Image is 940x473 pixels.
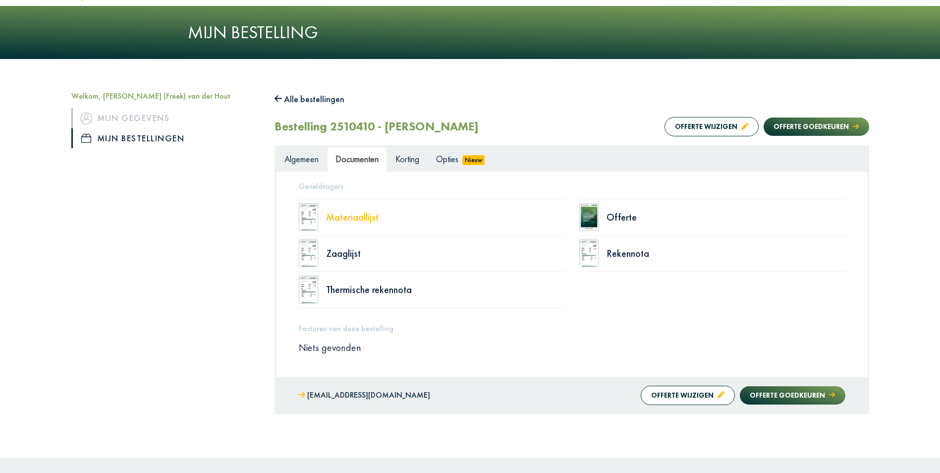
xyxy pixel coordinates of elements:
img: doc [579,239,599,267]
span: Opties [436,153,458,165]
img: doc [299,203,319,231]
a: [EMAIL_ADDRESS][DOMAIN_NAME] [298,388,430,403]
ul: Tabs [276,147,868,171]
img: icon [80,113,92,124]
img: icon [81,134,91,143]
img: doc [299,239,319,267]
div: Materiaallijst [326,212,565,222]
div: Zaaglijst [326,248,565,258]
div: Thermische rekennota [326,285,565,295]
div: Rekennota [607,248,845,258]
h5: Welkom, [PERSON_NAME] (Freek) van der Hout [71,91,260,101]
a: iconMijn gegevens [71,108,260,128]
div: Niets gevonden [291,341,853,354]
span: Documenten [335,153,379,165]
a: iconMijn bestellingen [71,128,260,148]
img: doc [299,276,319,303]
h5: Facturen van deze bestelling [299,324,845,333]
button: Alle bestellingen [275,91,345,107]
h1: Mijn bestelling [188,22,753,43]
button: Offerte goedkeuren [740,386,845,405]
span: Korting [395,153,419,165]
span: Algemeen [284,153,319,165]
div: Offerte [607,212,845,222]
h5: Geveldragers [299,181,845,191]
h2: Bestelling 2510410 - [PERSON_NAME] [275,119,479,134]
button: Offerte wijzigen [664,117,759,136]
button: Offerte wijzigen [641,386,735,405]
button: Offerte goedkeuren [764,118,869,136]
img: doc [579,203,599,231]
span: Nieuw [462,155,485,165]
